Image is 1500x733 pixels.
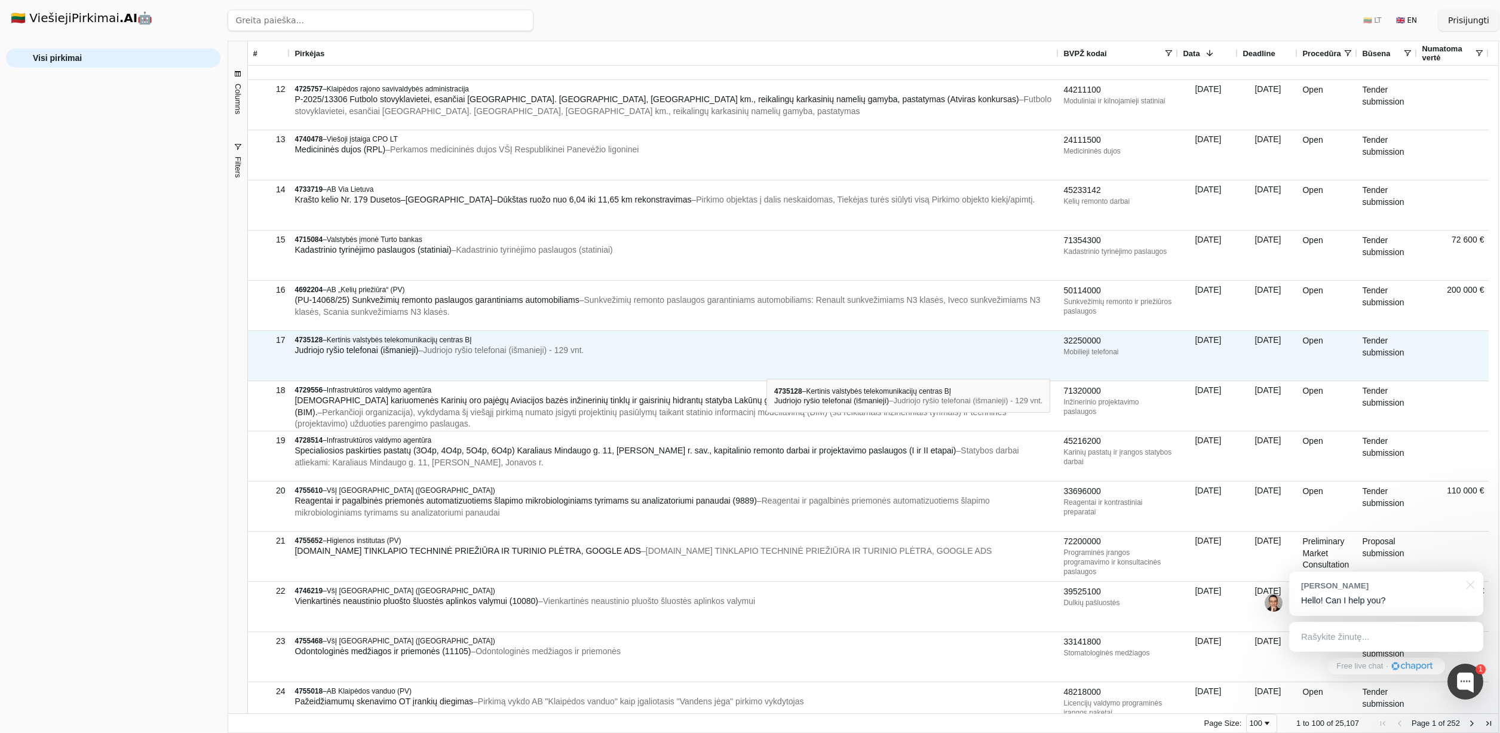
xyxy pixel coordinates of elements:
div: 20 [253,482,285,499]
span: AB Via Lietuva [327,185,374,194]
div: [DATE] [1178,431,1238,481]
div: Next Page [1467,719,1477,728]
div: [PERSON_NAME] [1301,580,1459,591]
p: Hello! Can I help you? [1301,594,1471,607]
div: 32250000 [1063,335,1173,347]
span: Pirkėjas [295,49,324,58]
div: [DATE] [1178,130,1238,180]
span: Free live chat [1336,661,1383,672]
div: Mobilieji telefonai [1063,347,1173,357]
span: – [DOMAIN_NAME] TINKLAPIO TECHNINĖ PRIEŽIŪRA IR TURINIO PLĖTRA, GOOGLE ADS [641,546,992,556]
span: Columns [234,84,243,114]
div: [DATE] [1238,431,1297,481]
span: AB Klaipėdos vanduo (PV) [327,687,412,695]
div: 72 600 € [1417,231,1489,280]
div: 24111500 [1063,134,1173,146]
div: Open [1297,231,1357,280]
div: Page Size [1246,714,1277,733]
div: [DATE] [1238,381,1297,431]
span: P-2025/13306 Futbolo stovyklavietei, esančiai [GEOGRAPHIC_DATA]. [GEOGRAPHIC_DATA], [GEOGRAPHIC_D... [295,94,1019,104]
span: Pažeidžiamumų skenavimo OT įrankių diegimas [295,697,473,706]
span: Infrastruktūros valdymo agentūra [327,436,431,444]
div: [DATE] [1178,481,1238,531]
span: 4733719 [295,185,323,194]
div: Open [1297,632,1357,682]
span: Data [1183,49,1200,58]
div: 15 [253,231,285,249]
span: 4728514 [295,436,323,444]
div: Sunkvežimių remonto ir priežiūros paslaugos [1063,297,1173,316]
span: 4725757 [295,85,323,93]
div: [DATE] [1178,180,1238,230]
div: 45233142 [1063,185,1173,197]
div: 110 000 € [1417,481,1489,531]
div: 200 000 € [1417,281,1489,330]
span: [DOMAIN_NAME] TINKLAPIO TECHNINĖ PRIEŽIŪRA IR TURINIO PLĖTRA, GOOGLE ADS [295,546,641,556]
div: – [295,185,1054,194]
strong: .AI [119,11,138,25]
div: – [295,335,1054,345]
div: Tender submission [1357,130,1417,180]
div: Open [1297,281,1357,330]
div: [DATE] [1238,481,1297,531]
div: 14 [253,181,285,198]
span: VšĮ [GEOGRAPHIC_DATA] ([GEOGRAPHIC_DATA]) [327,587,495,595]
span: 4740478 [295,135,323,143]
div: Kelių remonto darbai [1063,197,1173,206]
div: 18 [253,382,285,399]
div: 24 [253,683,285,700]
div: Inžinerinio projektavimo paslaugos [1063,397,1173,416]
div: [DATE] [1238,331,1297,381]
div: Licencijų valdymo programinės įrangos paketai [1063,698,1173,717]
div: 17 [253,332,285,349]
span: (PU-14068/25) Sunkvežimių remonto paslaugos garantiniams automobiliams [295,295,579,305]
div: 48218000 [1063,686,1173,698]
span: Infrastruktūros valdymo agentūra [327,386,431,394]
span: [DEMOGRAPHIC_DATA] kariuomenės Karinių oro pajėgų Aviacijos bazės inžinerinių tinklų ir gaisrinių... [295,395,1050,417]
span: – Statybos darbai atliekami: Karaliaus Mindaugo g. 11, [PERSON_NAME], Jonavos r. [295,446,1019,467]
div: [DATE] [1238,180,1297,230]
span: 4715084 [295,235,323,244]
span: Kertinis valstybės telekomunikacijų centras BĮ [327,336,472,344]
div: Karinių pastatų ir įrangos statybos darbai [1063,447,1173,467]
span: Page [1412,719,1430,728]
span: VšĮ [GEOGRAPHIC_DATA] ([GEOGRAPHIC_DATA]) [327,637,495,645]
div: – [295,686,1054,696]
div: 50114000 [1063,285,1173,297]
span: – Odontologinės medžiagos ir priemonės [471,646,621,656]
div: [DATE] [1238,281,1297,330]
div: · [1386,661,1388,672]
div: 1 [1476,664,1486,674]
div: [DATE] [1178,281,1238,330]
span: – Pirkimo objektas į dalis neskaidomas, Tiekėjas turės siūlyti visą Pirkimo objekto kiekį/apimtį. [691,195,1035,204]
span: of [1327,719,1333,728]
div: [DATE] [1178,381,1238,431]
span: Būsena [1362,49,1390,58]
span: of [1438,719,1445,728]
div: 21 [253,532,285,550]
div: Open [1297,130,1357,180]
span: to [1303,719,1309,728]
div: [DATE] [1238,632,1297,682]
div: [DATE] [1178,632,1238,682]
div: 22 [253,582,285,600]
div: Programinės įrangos programavimo ir konsultacinės paslaugos [1063,548,1173,576]
span: – Sunkvežimių remonto paslaugos garantiniams automobiliams: Renault sunkvežimiams N3 klasės, Ivec... [295,295,1040,317]
span: 100 [1311,719,1324,728]
span: VšĮ [GEOGRAPHIC_DATA] ([GEOGRAPHIC_DATA]) [327,486,495,495]
span: Valstybės įmonė Turto bankas [327,235,422,244]
span: – Reagentai ir pagalbinės priemonės automatizuotiems šlapimo mikrobiologiniams tyrimams su analiz... [295,496,989,517]
div: – [295,586,1054,596]
div: 45216200 [1063,435,1173,447]
div: Reagentai ir kontrastiniai preparatai [1063,498,1173,517]
span: – Perkamos medicininės dujos VŠĮ Respublikinei Panevėžio ligoninei [385,145,639,154]
div: – [295,435,1054,445]
div: 72200000 [1063,536,1173,548]
div: Tender submission [1357,231,1417,280]
div: First Page [1378,719,1388,728]
span: 4746219 [295,587,323,595]
div: – [295,636,1054,646]
span: – Kadastrinio tyrinėjimo paslaugos (statiniai) [452,245,613,254]
span: 4735128 [295,336,323,344]
div: [DATE] [1238,130,1297,180]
